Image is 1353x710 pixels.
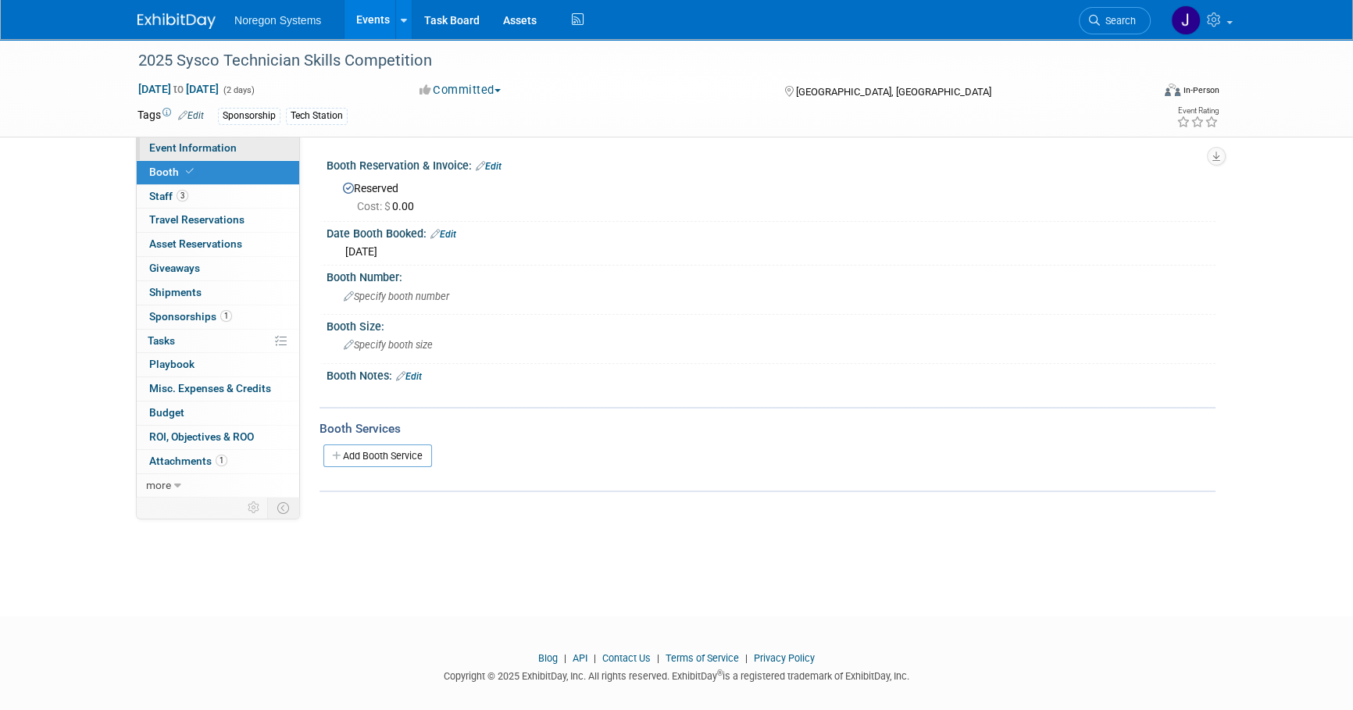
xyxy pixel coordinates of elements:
[268,498,300,518] td: Toggle Event Tabs
[137,377,299,401] a: Misc. Expenses & Credits
[323,444,432,467] a: Add Booth Service
[573,652,587,664] a: API
[149,358,195,370] span: Playbook
[149,406,184,419] span: Budget
[148,334,175,347] span: Tasks
[137,450,299,473] a: Attachments1
[357,200,392,212] span: Cost: $
[149,286,202,298] span: Shipments
[149,310,232,323] span: Sponsorships
[396,371,422,382] a: Edit
[137,330,299,353] a: Tasks
[137,281,299,305] a: Shipments
[137,161,299,184] a: Booth
[149,382,271,394] span: Misc. Expenses & Credits
[149,190,188,202] span: Staff
[327,266,1216,285] div: Booth Number:
[149,262,200,274] span: Giveaways
[137,401,299,425] a: Budget
[149,237,242,250] span: Asset Reservations
[414,82,507,98] button: Committed
[653,652,663,664] span: |
[137,82,220,96] span: [DATE] [DATE]
[741,652,751,664] span: |
[338,177,1204,214] div: Reserved
[133,47,1127,75] div: 2025 Sysco Technician Skills Competition
[137,257,299,280] a: Giveaways
[1058,81,1219,105] div: Event Format
[216,455,227,466] span: 1
[186,167,194,176] i: Booth reservation complete
[1183,84,1219,96] div: In-Person
[137,137,299,160] a: Event Information
[327,364,1216,384] div: Booth Notes:
[666,652,739,664] a: Terms of Service
[1079,7,1151,34] a: Search
[149,430,254,443] span: ROI, Objectives & ROO
[344,291,449,302] span: Specify booth number
[327,154,1216,174] div: Booth Reservation & Invoice:
[137,305,299,329] a: Sponsorships1
[149,455,227,467] span: Attachments
[717,669,723,677] sup: ®
[795,86,991,98] span: [GEOGRAPHIC_DATA], [GEOGRAPHIC_DATA]
[241,498,268,518] td: Personalize Event Tab Strip
[137,185,299,209] a: Staff3
[345,245,377,258] span: [DATE]
[137,426,299,449] a: ROI, Objectives & ROO
[357,200,420,212] span: 0.00
[754,652,815,664] a: Privacy Policy
[178,110,204,121] a: Edit
[327,222,1216,242] div: Date Booth Booked:
[137,474,299,498] a: more
[476,161,502,172] a: Edit
[137,233,299,256] a: Asset Reservations
[171,83,186,95] span: to
[234,14,321,27] span: Noregon Systems
[286,108,348,124] div: Tech Station
[1165,84,1180,96] img: Format-Inperson.png
[538,652,558,664] a: Blog
[1171,5,1201,35] img: Johana Gil
[320,420,1216,437] div: Booth Services
[327,315,1216,334] div: Booth Size:
[344,339,433,351] span: Specify booth size
[590,652,600,664] span: |
[218,108,280,124] div: Sponsorship
[149,213,245,226] span: Travel Reservations
[222,85,255,95] span: (2 days)
[177,190,188,202] span: 3
[1100,15,1136,27] span: Search
[1176,107,1219,115] div: Event Rating
[137,353,299,376] a: Playbook
[137,107,204,125] td: Tags
[137,13,216,29] img: ExhibitDay
[560,652,570,664] span: |
[146,479,171,491] span: more
[220,310,232,322] span: 1
[149,166,197,178] span: Booth
[602,652,651,664] a: Contact Us
[149,141,237,154] span: Event Information
[430,229,456,240] a: Edit
[137,209,299,232] a: Travel Reservations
